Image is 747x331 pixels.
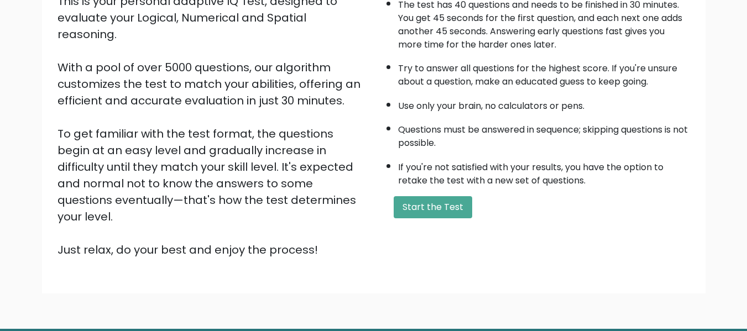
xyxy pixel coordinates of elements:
li: Use only your brain, no calculators or pens. [398,94,690,113]
li: Try to answer all questions for the highest score. If you're unsure about a question, make an edu... [398,56,690,88]
button: Start the Test [394,196,472,218]
li: If you're not satisfied with your results, you have the option to retake the test with a new set ... [398,155,690,187]
li: Questions must be answered in sequence; skipping questions is not possible. [398,118,690,150]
